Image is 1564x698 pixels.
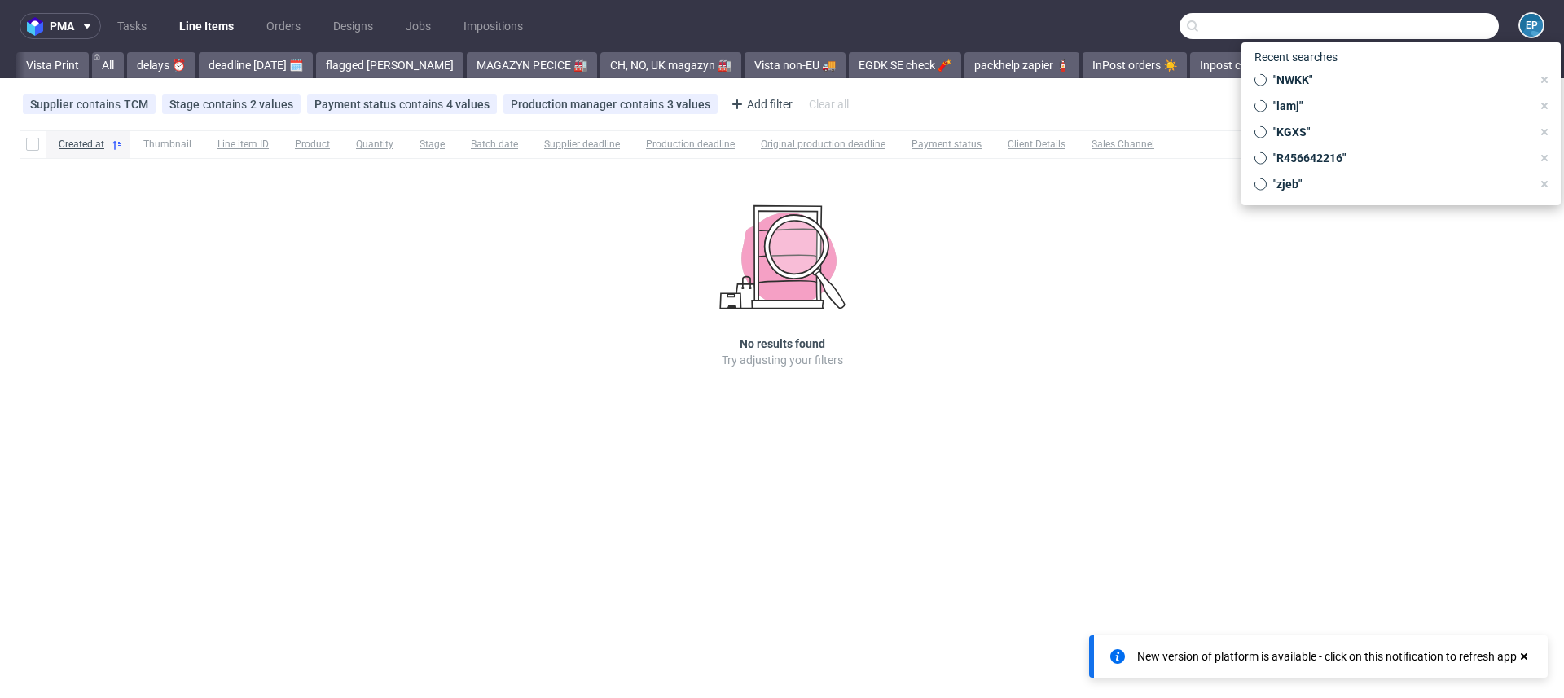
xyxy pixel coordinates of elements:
[471,138,518,151] span: Batch date
[323,13,383,39] a: Designs
[16,52,89,78] a: Vista Print
[50,20,74,32] span: pma
[143,138,191,151] span: Thumbnail
[745,52,846,78] a: Vista non-EU 🚚
[722,352,843,368] p: Try adjusting your filters
[420,138,445,151] span: Stage
[399,98,446,111] span: contains
[1520,14,1543,37] figcaption: EP
[199,52,313,78] a: deadline [DATE] 🗓️
[30,98,77,111] span: Supplier
[20,13,101,39] button: pma
[1190,52,1283,78] a: Inpost custom
[740,336,825,352] h3: No results found
[27,17,50,36] img: logo
[1267,176,1531,192] span: "zjeb"
[724,91,796,117] div: Add filter
[446,98,490,111] div: 4 values
[316,52,463,78] a: flagged [PERSON_NAME]
[1248,44,1344,70] span: Recent searches
[1083,52,1187,78] a: InPost orders ☀️
[124,98,148,111] div: TCM
[806,93,852,116] div: Clear all
[108,13,156,39] a: Tasks
[620,98,667,111] span: contains
[511,98,620,111] span: Production manager
[761,138,885,151] span: Original production deadline
[1267,98,1531,114] span: "lamj"
[356,138,393,151] span: Quantity
[1008,138,1065,151] span: Client Details
[169,98,203,111] span: Stage
[1267,72,1531,88] span: "NWKK"
[964,52,1079,78] a: packhelp zapier 🧯
[217,138,269,151] span: Line item ID
[667,98,710,111] div: 3 values
[454,13,533,39] a: Impositions
[250,98,293,111] div: 2 values
[600,52,741,78] a: CH, NO, UK magazyn 🏭
[1137,648,1517,665] div: New version of platform is available - click on this notification to refresh app
[77,98,124,111] span: contains
[59,138,104,151] span: Created at
[1092,138,1154,151] span: Sales Channel
[257,13,310,39] a: Orders
[1267,150,1531,166] span: "R456642216"
[849,52,961,78] a: EGDK SE check 🧨
[912,138,982,151] span: Payment status
[127,52,195,78] a: delays ⏰
[544,138,620,151] span: Supplier deadline
[295,138,330,151] span: Product
[314,98,399,111] span: Payment status
[1267,124,1531,140] span: "KGXS"
[646,138,735,151] span: Production deadline
[203,98,250,111] span: contains
[467,52,597,78] a: MAGAZYN PECICE 🏭
[169,13,244,39] a: Line Items
[396,13,441,39] a: Jobs
[92,52,124,78] a: All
